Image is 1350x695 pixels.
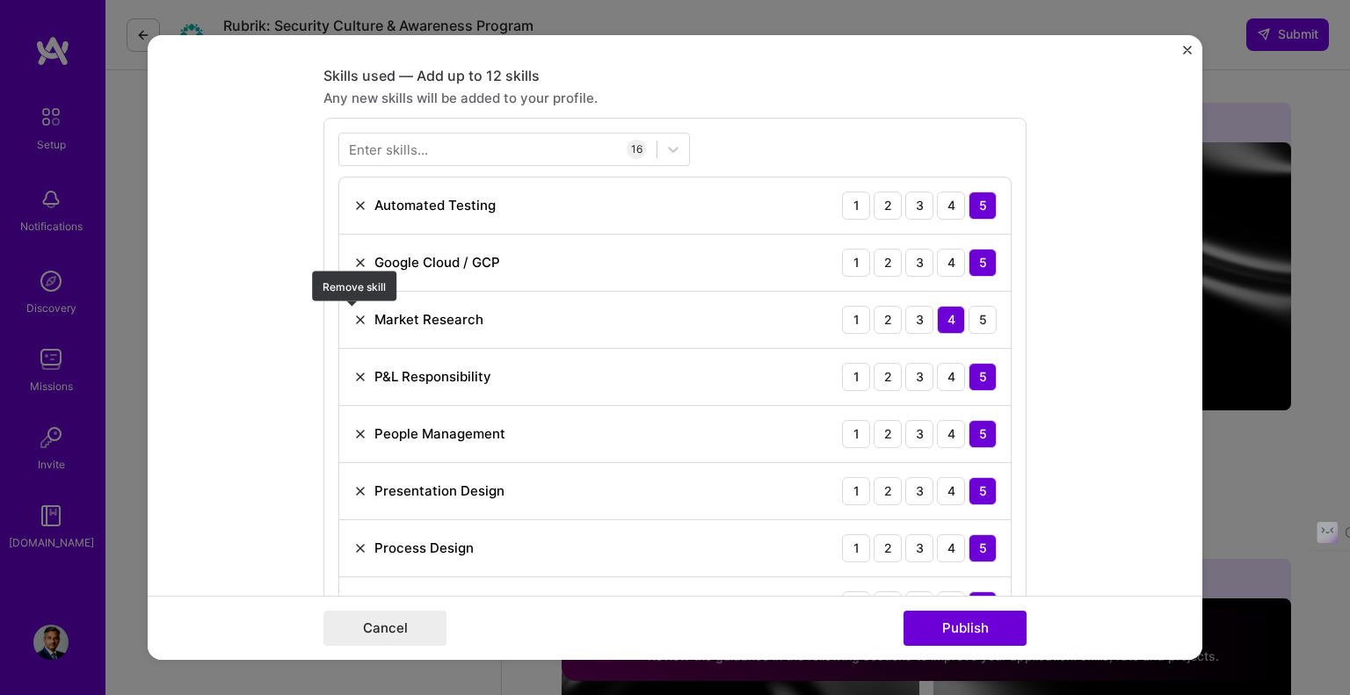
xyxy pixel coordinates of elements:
[969,306,997,334] div: 5
[842,534,870,562] div: 1
[353,484,367,498] img: Remove
[842,420,870,448] div: 1
[904,611,1027,646] button: Publish
[374,367,491,386] div: P&L Responsibility
[905,534,933,562] div: 3
[374,424,505,443] div: People Management
[969,249,997,277] div: 5
[905,192,933,220] div: 3
[969,534,997,562] div: 5
[969,363,997,391] div: 5
[842,306,870,334] div: 1
[937,534,965,562] div: 4
[323,611,446,646] button: Cancel
[374,196,496,214] div: Automated Testing
[874,306,902,334] div: 2
[905,477,933,505] div: 3
[1183,46,1192,64] button: Close
[353,541,367,555] img: Remove
[353,370,367,384] img: Remove
[349,140,428,158] div: Enter skills...
[874,192,902,220] div: 2
[842,249,870,277] div: 1
[905,306,933,334] div: 3
[874,591,902,619] div: 2
[905,363,933,391] div: 3
[874,420,902,448] div: 2
[323,67,1027,85] div: Skills used — Add up to 12 skills
[905,591,933,619] div: 3
[353,256,367,270] img: Remove
[874,363,902,391] div: 2
[7,55,257,75] h3: Style
[969,420,997,448] div: 5
[937,249,965,277] div: 4
[937,363,965,391] div: 4
[7,7,257,23] div: Outline
[937,591,965,619] div: 4
[374,253,500,271] div: Google Cloud / GCP
[353,199,367,213] img: Remove
[969,591,997,619] div: 5
[937,192,965,220] div: 4
[842,363,870,391] div: 1
[969,192,997,220] div: 5
[7,106,61,121] label: Font Size
[627,140,646,159] div: 16
[937,477,965,505] div: 4
[842,477,870,505] div: 1
[353,427,367,441] img: Remove
[323,89,1027,107] div: Any new skills will be added to your profile.
[374,481,504,500] div: Presentation Design
[874,534,902,562] div: 2
[374,539,474,557] div: Process Design
[874,249,902,277] div: 2
[905,420,933,448] div: 3
[905,249,933,277] div: 3
[874,477,902,505] div: 2
[842,591,870,619] div: 1
[21,122,49,137] span: 16 px
[842,192,870,220] div: 1
[374,310,483,329] div: Market Research
[26,23,95,38] a: Back to Top
[353,313,367,327] img: Remove
[969,477,997,505] div: 5
[937,420,965,448] div: 4
[937,306,965,334] div: 4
